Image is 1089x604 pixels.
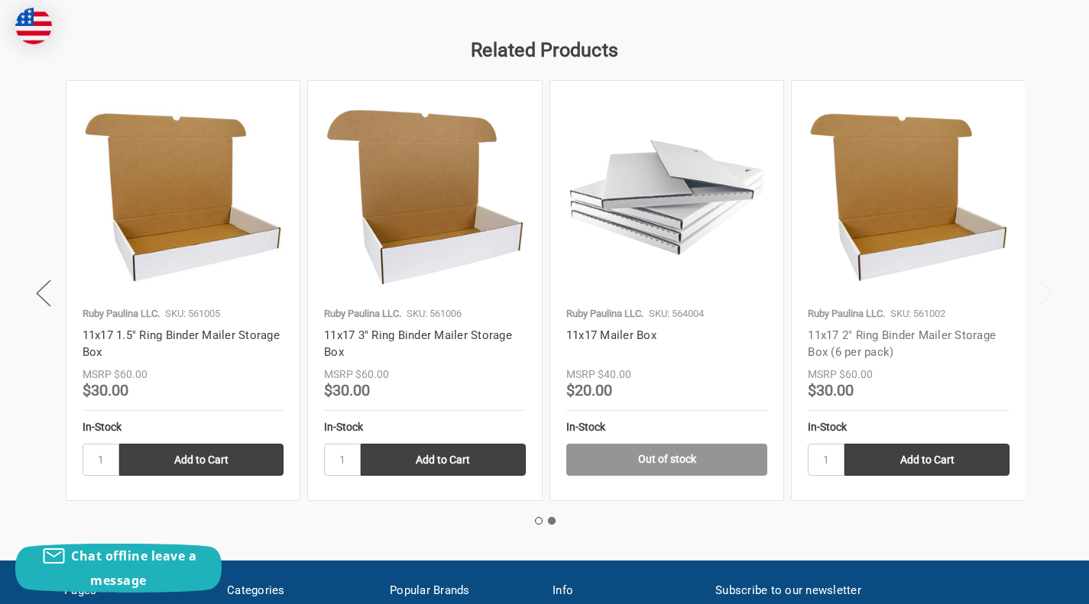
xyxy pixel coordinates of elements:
[355,368,389,380] span: $60.00
[963,563,1089,604] iframe: Google Customer Reviews
[15,8,52,44] img: duty and tax information for United States
[566,367,595,383] div: MSRP
[324,367,353,383] div: MSRP
[839,368,873,380] span: $60.00
[324,381,370,399] span: $30.00
[566,306,643,321] p: Ruby Paulina LLC.
[165,306,220,321] p: SKU: 561005
[566,444,768,476] a: Out of stock
[1030,270,1061,316] button: Next
[390,582,536,599] h5: Popular Brands
[227,582,374,599] h5: Categories
[15,544,222,593] button: Chat offline leave a message
[548,517,556,525] button: 2 of 2
[324,419,526,435] div: In-Stock
[83,328,280,360] a: 11x17 1.5" Ring Binder Mailer Storage Box
[649,306,704,321] p: SKU: 564004
[83,367,112,383] div: MSRP
[566,97,768,299] img: 11x17 Mailer Box
[64,36,1025,65] h2: Related Products
[83,111,284,284] img: 11x17 1.5" Ring Binder Mailer Storage Box
[324,97,526,299] img: 11x17 3" Ring Binder Mailer Storage Box
[83,306,160,321] p: Ruby Paulina LLC.
[808,328,996,360] a: 11x17 2" Ring Binder Mailer Storage Box (6 per pack)
[566,328,656,342] a: 11x17 Mailer Box
[83,97,284,299] a: 11x17 1.5" Ring Binder Mailer Storage Box
[808,381,854,399] span: $30.00
[324,328,512,360] a: 11x17 3" Ring Binder Mailer Storage Box
[83,381,128,399] span: $30.00
[715,582,1025,599] h5: Subscribe to our newsletter
[844,444,1010,476] input: Add to Cart
[361,444,526,476] input: Add to Cart
[114,368,147,380] span: $60.00
[324,306,401,321] p: Ruby Paulina LLC.
[808,419,1010,435] div: In-Stock
[566,381,612,399] span: $20.00
[808,97,1010,299] img: 11x17 2" Ring Binder Mailer Storage Box (pack of 6)
[890,306,945,321] p: SKU: 561002
[83,419,284,435] div: In-Stock
[553,582,699,599] h5: Info
[407,306,462,321] p: SKU: 561006
[119,444,284,476] input: Add to Cart
[535,517,543,525] button: 1 of 2
[808,306,885,321] p: Ruby Paulina LLC.
[566,419,768,435] div: In-Stock
[598,368,631,380] span: $40.00
[808,367,837,383] div: MSRP
[28,270,59,316] button: Previous
[71,547,196,589] span: Chat offline leave a message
